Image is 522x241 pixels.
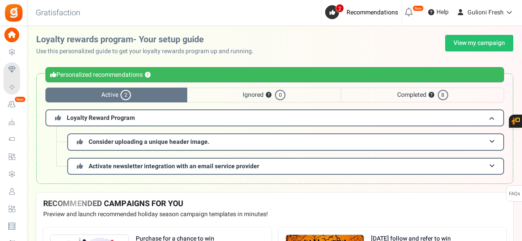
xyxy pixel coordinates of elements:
[89,137,209,146] span: Consider uploading a unique header image.
[341,88,504,102] span: Completed
[425,5,452,19] a: Help
[266,92,271,98] button: ?
[43,210,506,219] p: Preview and launch recommended holiday season campaign templates in minutes!
[434,8,449,17] span: Help
[36,47,261,56] p: Use this personalized guide to get your loyalty rewards program up and running.
[67,113,135,122] span: Loyalty Reward Program
[14,96,26,102] em: New
[4,3,24,23] img: Gratisfaction
[89,162,259,171] span: Activate newsletter integration with an email service provider
[45,67,504,82] div: Personalized recommendations
[187,88,341,102] span: Ignored
[347,8,398,17] span: Recommendations
[412,5,424,11] em: New
[3,97,24,112] a: New
[120,90,131,100] span: 2
[336,4,344,13] span: 2
[325,5,402,19] a: 2 Recommendations
[43,200,506,208] h4: RECOMMENDED CAMPAIGNS FOR YOU
[145,72,151,78] button: ?
[445,35,513,51] a: View my campaign
[467,8,504,17] span: Gulioni Fresh
[45,88,187,102] span: Active
[26,4,90,22] h3: Gratisfaction
[36,35,261,44] h2: Loyalty rewards program- Your setup guide
[438,90,448,100] span: 8
[508,186,520,202] span: FAQs
[429,92,434,98] button: ?
[275,90,285,100] span: 0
